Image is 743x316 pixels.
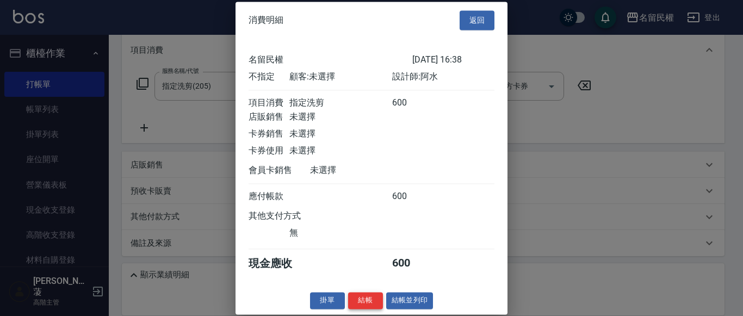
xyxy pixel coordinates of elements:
button: 結帳並列印 [386,292,434,309]
button: 掛單 [310,292,345,309]
div: 現金應收 [249,256,310,271]
button: 結帳 [348,292,383,309]
div: 名留民權 [249,54,412,66]
div: 未選擇 [289,145,392,157]
div: 店販銷售 [249,111,289,123]
div: 其他支付方式 [249,210,331,222]
div: 會員卡銷售 [249,165,310,176]
div: 600 [392,97,433,109]
div: 卡券銷售 [249,128,289,140]
div: 顧客: 未選擇 [289,71,392,83]
div: 卡券使用 [249,145,289,157]
button: 返回 [460,10,494,30]
div: 設計師: 阿水 [392,71,494,83]
span: 消費明細 [249,15,283,26]
div: 未選擇 [289,128,392,140]
div: 應付帳款 [249,191,289,202]
div: 項目消費 [249,97,289,109]
div: [DATE] 16:38 [412,54,494,66]
div: 600 [392,256,433,271]
div: 無 [289,227,392,239]
div: 不指定 [249,71,289,83]
div: 指定洗剪 [289,97,392,109]
div: 600 [392,191,433,202]
div: 未選擇 [310,165,412,176]
div: 未選擇 [289,111,392,123]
